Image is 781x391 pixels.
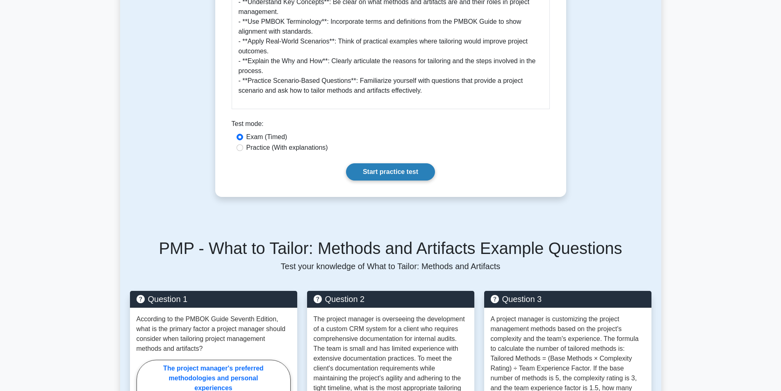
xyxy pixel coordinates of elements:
[137,294,291,304] h5: Question 1
[232,119,550,132] div: Test mode:
[130,261,651,271] p: Test your knowledge of What to Tailor: Methods and Artifacts
[346,163,435,181] a: Start practice test
[246,132,287,142] label: Exam (Timed)
[137,314,291,354] p: According to the PMBOK Guide Seventh Edition, what is the primary factor a project manager should...
[491,294,645,304] h5: Question 3
[130,238,651,258] h5: PMP - What to Tailor: Methods and Artifacts Example Questions
[314,294,468,304] h5: Question 2
[246,143,328,153] label: Practice (With explanations)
